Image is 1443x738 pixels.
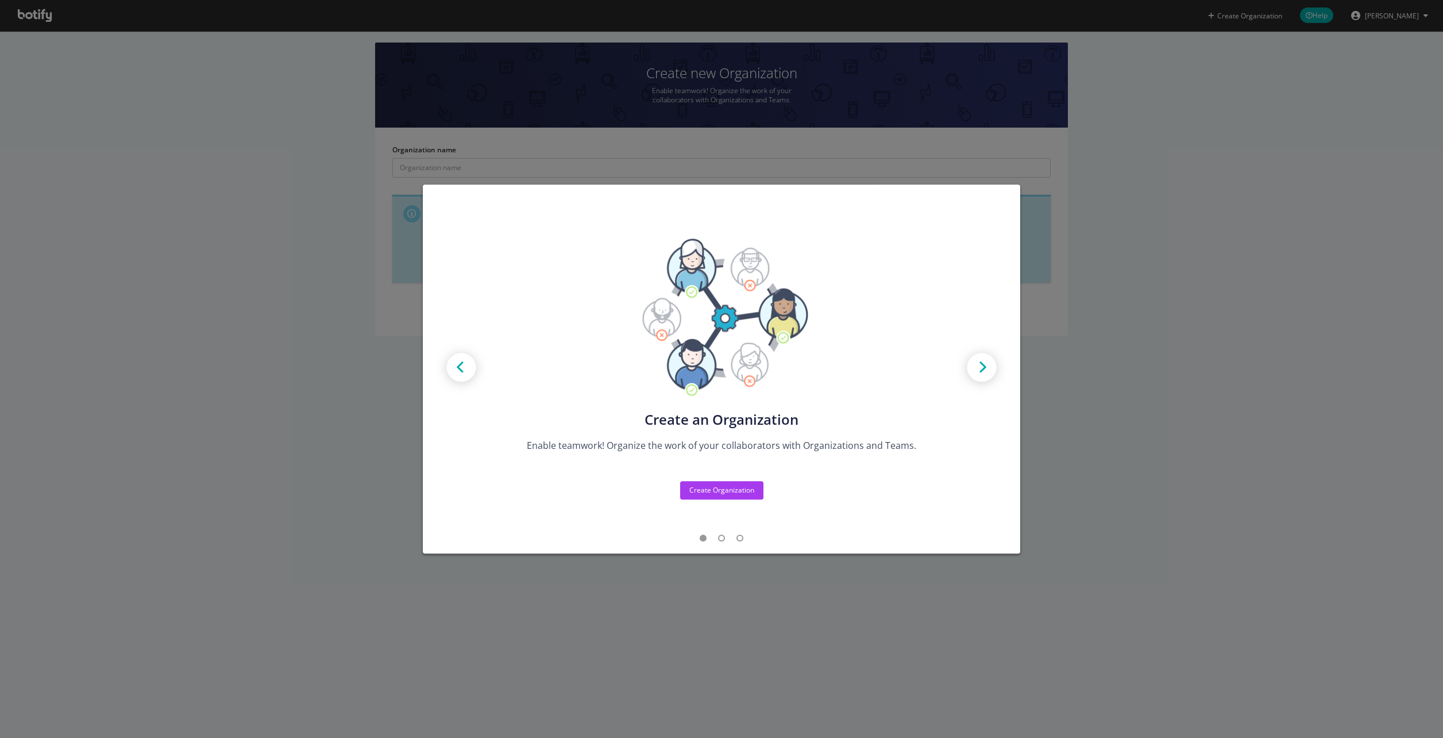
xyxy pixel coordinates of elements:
[517,439,926,452] div: Enable teamwork! Organize the work of your collaborators with Organizations and Teams.
[956,343,1008,394] img: Next arrow
[635,239,808,397] img: Tutorial
[423,184,1020,553] div: modal
[517,412,926,428] div: Create an Organization
[689,485,754,495] div: Create Organization
[680,481,763,499] button: Create Organization
[435,343,487,394] img: Prev arrow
